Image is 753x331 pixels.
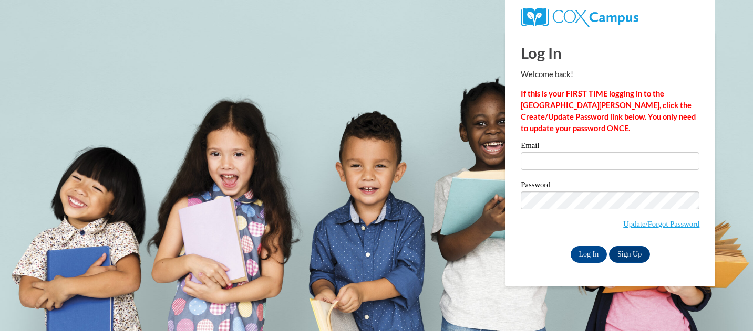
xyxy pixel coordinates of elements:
strong: If this is your FIRST TIME logging in to the [GEOGRAPHIC_DATA][PERSON_NAME], click the Create/Upd... [521,89,696,133]
a: COX Campus [521,12,638,21]
label: Email [521,142,699,152]
input: Log In [571,246,607,263]
p: Welcome back! [521,69,699,80]
a: Sign Up [609,246,650,263]
h1: Log In [521,42,699,63]
img: COX Campus [521,8,638,27]
label: Password [521,181,699,191]
a: Update/Forgot Password [623,220,699,228]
